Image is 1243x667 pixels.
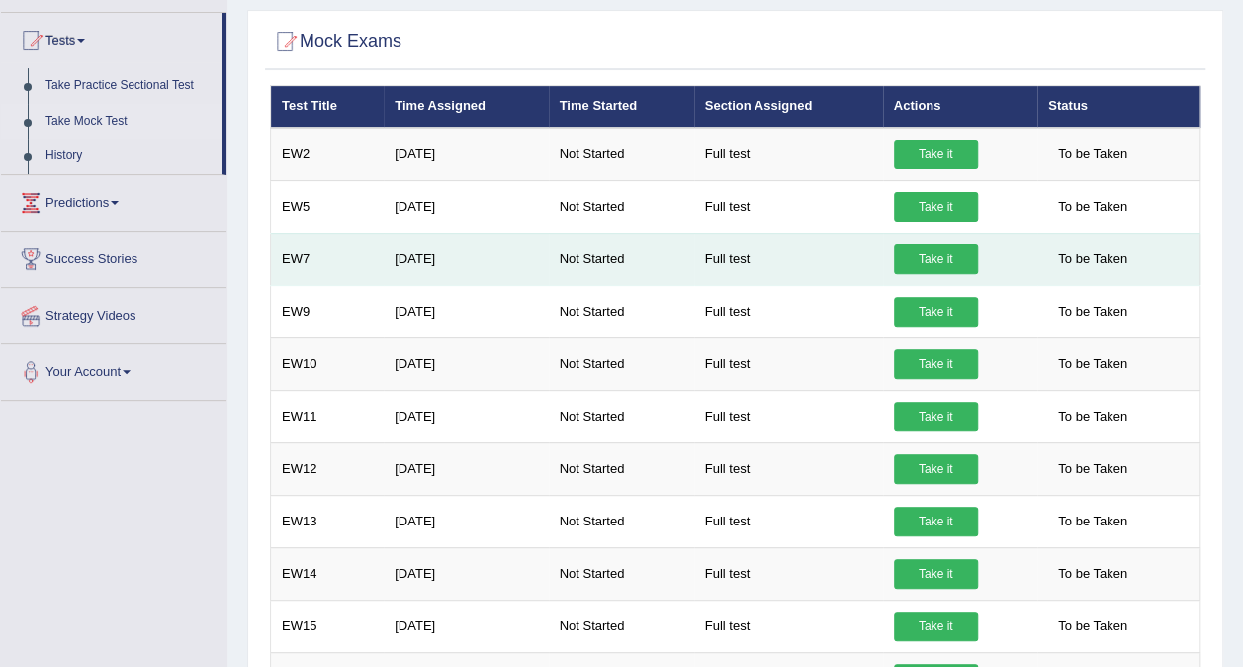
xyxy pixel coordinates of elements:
a: Strategy Videos [1,288,226,337]
span: To be Taken [1048,612,1137,641]
td: Not Started [549,285,694,337]
a: History [37,139,222,174]
td: Full test [694,442,883,495]
a: Take it [894,454,978,484]
a: Success Stories [1,232,226,281]
td: [DATE] [384,390,548,442]
a: Take Practice Sectional Test [37,68,222,104]
td: EW14 [271,547,385,600]
td: Not Started [549,442,694,495]
td: EW7 [271,233,385,285]
a: Tests [1,13,222,62]
td: EW15 [271,600,385,652]
td: EW12 [271,442,385,495]
td: [DATE] [384,128,548,181]
a: Take it [894,297,978,327]
td: Full test [694,390,883,442]
td: Full test [694,233,883,285]
a: Predictions [1,175,226,225]
td: [DATE] [384,442,548,495]
td: Not Started [549,180,694,233]
span: To be Taken [1048,244,1137,274]
td: [DATE] [384,600,548,652]
a: Take it [894,140,978,169]
td: Not Started [549,547,694,600]
th: Status [1037,86,1199,128]
a: Take it [894,559,978,589]
td: Full test [694,547,883,600]
td: Not Started [549,600,694,652]
th: Time Assigned [384,86,548,128]
td: [DATE] [384,233,548,285]
span: To be Taken [1048,507,1137,536]
td: Not Started [549,233,694,285]
td: Full test [694,600,883,652]
td: Full test [694,337,883,390]
td: [DATE] [384,495,548,547]
td: EW9 [271,285,385,337]
th: Time Started [549,86,694,128]
span: To be Taken [1048,192,1137,222]
a: Take it [894,349,978,379]
td: [DATE] [384,547,548,600]
a: Take it [894,192,978,222]
span: To be Taken [1048,349,1137,379]
td: [DATE] [384,285,548,337]
td: Full test [694,180,883,233]
a: Take it [894,244,978,274]
a: Your Account [1,344,226,394]
td: [DATE] [384,180,548,233]
td: Full test [694,285,883,337]
td: Not Started [549,390,694,442]
span: To be Taken [1048,559,1137,589]
td: EW13 [271,495,385,547]
td: EW5 [271,180,385,233]
td: Not Started [549,337,694,390]
a: Take it [894,507,978,536]
td: Full test [694,128,883,181]
td: Not Started [549,495,694,547]
td: EW10 [271,337,385,390]
span: To be Taken [1048,402,1137,431]
a: Take Mock Test [37,104,222,140]
a: Take it [894,402,978,431]
td: Not Started [549,128,694,181]
td: EW11 [271,390,385,442]
h2: Mock Exams [270,27,401,56]
th: Section Assigned [694,86,883,128]
span: To be Taken [1048,140,1137,169]
td: EW2 [271,128,385,181]
td: Full test [694,495,883,547]
th: Actions [883,86,1038,128]
td: [DATE] [384,337,548,390]
a: Take it [894,612,978,641]
th: Test Title [271,86,385,128]
span: To be Taken [1048,297,1137,327]
span: To be Taken [1048,454,1137,484]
